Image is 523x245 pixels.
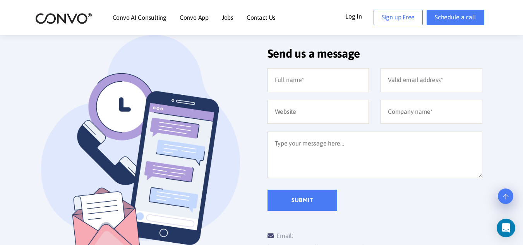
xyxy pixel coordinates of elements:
[222,14,233,21] a: Jobs
[427,10,484,25] a: Schedule a call
[268,68,369,92] input: Full name*
[381,68,482,92] input: Valid email address*
[247,14,276,21] a: Contact Us
[374,10,423,25] a: Sign up Free
[268,100,369,124] input: Website
[113,14,166,21] a: Convo AI Consulting
[268,46,482,66] h2: Send us a message
[345,10,374,22] a: Log In
[35,12,92,24] img: logo_2.png
[268,190,337,211] input: Submit
[497,219,515,237] div: Open Intercom Messenger
[180,14,209,21] a: Convo App
[381,100,482,124] input: Company name*
[268,232,293,239] span: Email:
